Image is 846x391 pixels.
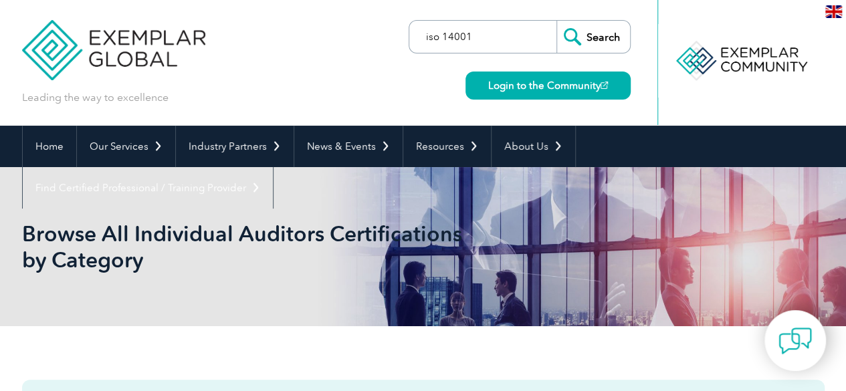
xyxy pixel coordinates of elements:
a: Industry Partners [176,126,294,167]
a: Home [23,126,76,167]
a: Login to the Community [465,72,631,100]
h1: Browse All Individual Auditors Certifications by Category [22,221,536,273]
input: Search [556,21,630,53]
img: en [825,5,842,18]
p: Leading the way to excellence [22,90,169,105]
a: Our Services [77,126,175,167]
a: Resources [403,126,491,167]
img: open_square.png [601,82,608,89]
a: Find Certified Professional / Training Provider [23,167,273,209]
a: News & Events [294,126,403,167]
a: About Us [492,126,575,167]
img: contact-chat.png [778,324,812,358]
